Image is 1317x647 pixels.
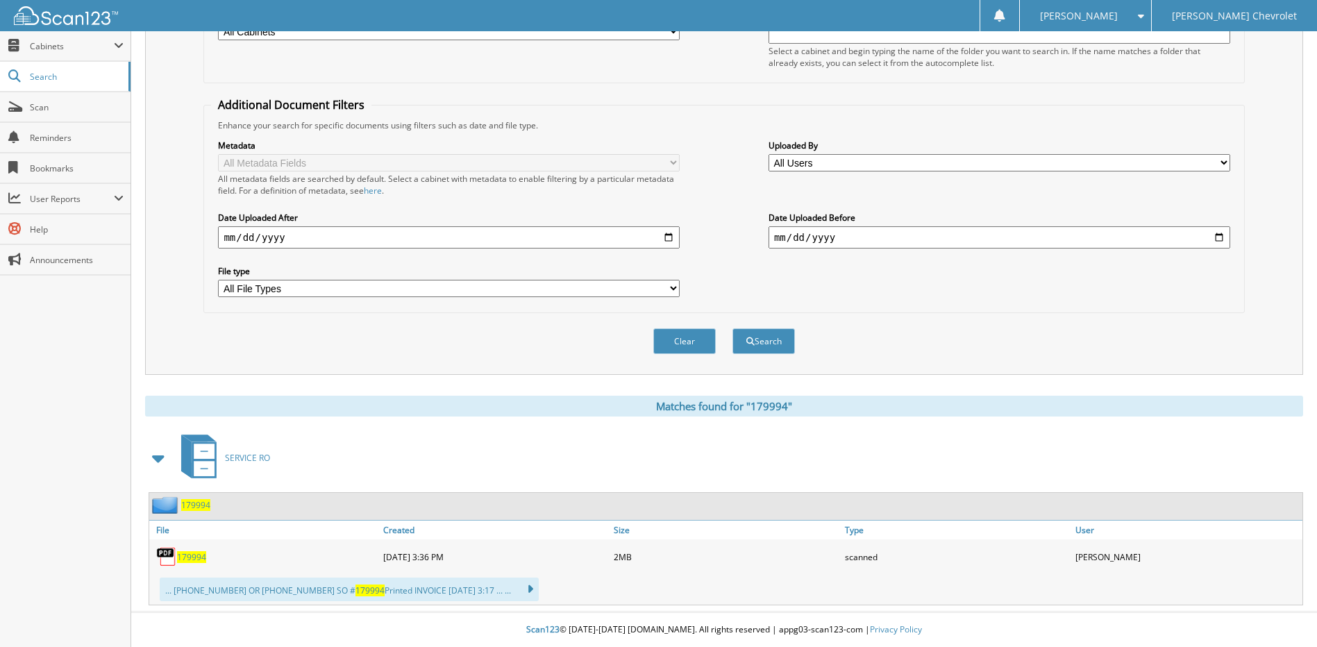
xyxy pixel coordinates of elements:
[769,226,1230,249] input: end
[870,623,922,635] a: Privacy Policy
[841,521,1072,539] a: Type
[355,585,385,596] span: 179994
[841,543,1072,571] div: scanned
[211,119,1236,131] div: Enhance your search for specific documents using filters such as date and file type.
[1248,580,1317,647] iframe: Chat Widget
[218,140,680,151] label: Metadata
[177,551,206,563] a: 179994
[181,499,210,511] a: 179994
[1072,521,1302,539] a: User
[380,543,610,571] div: [DATE] 3:36 PM
[30,193,114,205] span: User Reports
[1040,12,1118,20] span: [PERSON_NAME]
[218,265,680,277] label: File type
[149,521,380,539] a: File
[30,224,124,235] span: Help
[610,521,841,539] a: Size
[732,328,795,354] button: Search
[653,328,716,354] button: Clear
[30,132,124,144] span: Reminders
[30,254,124,266] span: Announcements
[152,496,181,514] img: folder2.png
[769,212,1230,224] label: Date Uploaded Before
[145,396,1303,417] div: Matches found for "179994"
[30,162,124,174] span: Bookmarks
[30,101,124,113] span: Scan
[211,97,371,112] legend: Additional Document Filters
[380,521,610,539] a: Created
[173,430,270,485] a: SERVICE RO
[769,140,1230,151] label: Uploaded By
[364,185,382,196] a: here
[1072,543,1302,571] div: [PERSON_NAME]
[526,623,560,635] span: Scan123
[1172,12,1297,20] span: [PERSON_NAME] Chevrolet
[160,578,539,601] div: ... [PHONE_NUMBER] OR [PHONE_NUMBER] SO # Printed INVOICE [DATE] 3:17 ... ...
[218,226,680,249] input: start
[14,6,118,25] img: scan123-logo-white.svg
[156,546,177,567] img: PDF.png
[225,452,270,464] span: SERVICE RO
[769,45,1230,69] div: Select a cabinet and begin typing the name of the folder you want to search in. If the name match...
[30,71,121,83] span: Search
[218,173,680,196] div: All metadata fields are searched by default. Select a cabinet with metadata to enable filtering b...
[610,543,841,571] div: 2MB
[218,212,680,224] label: Date Uploaded After
[131,613,1317,647] div: © [DATE]-[DATE] [DOMAIN_NAME]. All rights reserved | appg03-scan123-com |
[30,40,114,52] span: Cabinets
